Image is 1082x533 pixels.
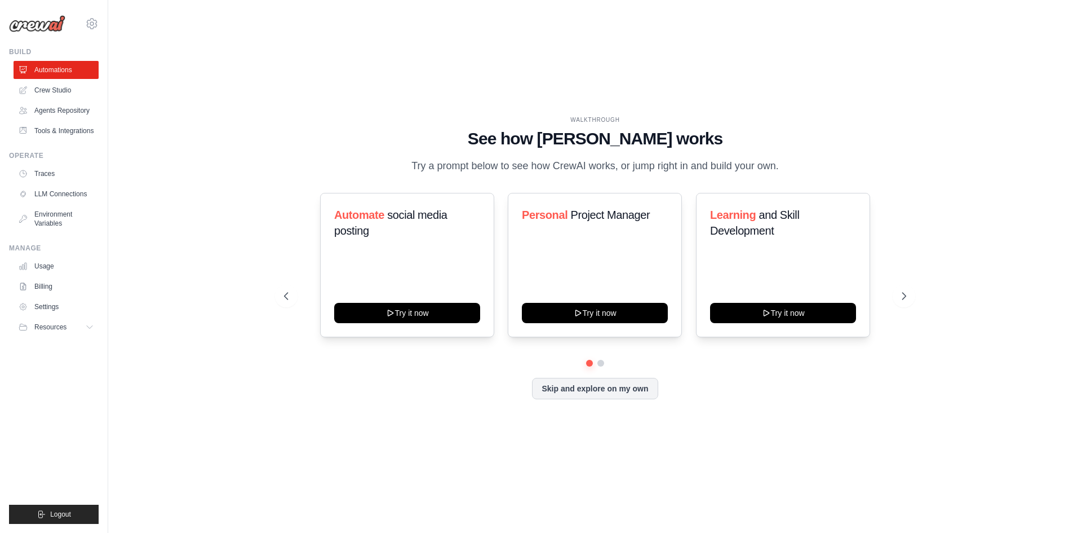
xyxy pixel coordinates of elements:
span: Resources [34,323,66,332]
img: Logo [9,15,65,32]
div: Operate [9,151,99,160]
button: Try it now [710,303,856,323]
a: Tools & Integrations [14,122,99,140]
a: Usage [14,257,99,275]
p: Try a prompt below to see how CrewAI works, or jump right in and build your own. [406,158,784,174]
iframe: Chat Widget [1026,479,1082,533]
button: Try it now [334,303,480,323]
span: social media posting [334,209,447,237]
span: and Skill Development [710,209,799,237]
a: Crew Studio [14,81,99,99]
span: Learning [710,209,756,221]
a: Traces [14,165,99,183]
span: Automate [334,209,384,221]
span: Project Manager [571,209,650,221]
a: Automations [14,61,99,79]
a: Billing [14,277,99,296]
a: LLM Connections [14,185,99,203]
a: Settings [14,298,99,316]
button: Resources [14,318,99,336]
div: Build [9,47,99,56]
a: Environment Variables [14,205,99,232]
div: WALKTHROUGH [284,116,906,124]
span: Personal [522,209,567,221]
a: Agents Repository [14,102,99,120]
div: Виджет чата [1026,479,1082,533]
button: Try it now [522,303,668,323]
h1: See how [PERSON_NAME] works [284,129,906,149]
div: Manage [9,244,99,253]
button: Skip and explore on my own [532,378,658,399]
span: Logout [50,510,71,519]
button: Logout [9,505,99,524]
